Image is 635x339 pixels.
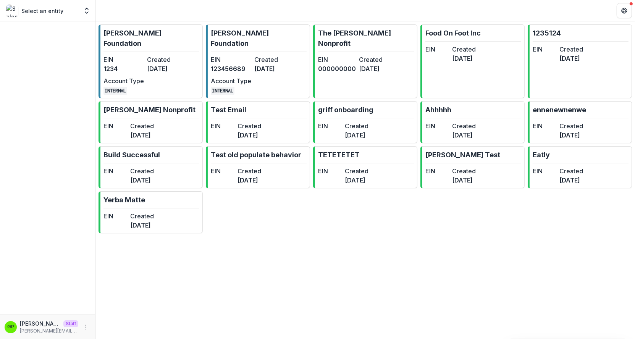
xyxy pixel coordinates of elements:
[425,166,449,176] dt: EIN
[81,323,90,332] button: More
[211,76,251,86] dt: Account Type
[345,121,368,131] dt: Created
[206,24,310,98] a: [PERSON_NAME] FoundationEIN123456689Created[DATE]Account TypeINTERNAL
[559,176,583,185] dd: [DATE]
[313,24,417,98] a: The [PERSON_NAME] NonprofitEIN000000000Created[DATE]
[103,55,144,64] dt: EIN
[452,54,476,63] dd: [DATE]
[206,101,310,143] a: Test EmailEINCreated[DATE]
[103,211,127,221] dt: EIN
[452,45,476,54] dt: Created
[420,101,525,143] a: AhhhhhEINCreated[DATE]
[20,320,60,328] p: [PERSON_NAME]
[103,105,196,115] p: [PERSON_NAME] Nonprofit
[103,121,127,131] dt: EIN
[452,166,476,176] dt: Created
[425,45,449,54] dt: EIN
[130,166,154,176] dt: Created
[238,176,261,185] dd: [DATE]
[103,195,145,205] p: Yerba Matte
[99,101,203,143] a: [PERSON_NAME] NonprofitEINCreated[DATE]
[254,64,295,73] dd: [DATE]
[420,24,525,98] a: Food On Foot IncEINCreated[DATE]
[559,166,583,176] dt: Created
[425,121,449,131] dt: EIN
[130,176,154,185] dd: [DATE]
[559,121,583,131] dt: Created
[528,24,632,98] a: 1235124EINCreated[DATE]
[318,55,356,64] dt: EIN
[103,166,127,176] dt: EIN
[425,28,481,38] p: Food On Foot Inc
[130,221,154,230] dd: [DATE]
[318,105,373,115] p: griff onboarding
[533,105,586,115] p: ennenewnenwe
[6,5,18,17] img: Select an entity
[103,28,199,48] p: [PERSON_NAME] Foundation
[318,166,342,176] dt: EIN
[318,121,342,131] dt: EIN
[147,64,187,73] dd: [DATE]
[206,146,310,188] a: Test old populate behaviorEINCreated[DATE]
[559,54,583,63] dd: [DATE]
[533,121,556,131] dt: EIN
[211,28,307,48] p: [PERSON_NAME] Foundation
[420,146,525,188] a: [PERSON_NAME] TestEINCreated[DATE]
[452,121,476,131] dt: Created
[130,211,154,221] dt: Created
[345,166,368,176] dt: Created
[63,320,78,327] p: Staff
[238,166,261,176] dt: Created
[345,131,368,140] dd: [DATE]
[20,328,78,334] p: [PERSON_NAME][EMAIL_ADDRESS][DOMAIN_NAME]
[211,166,234,176] dt: EIN
[211,121,234,131] dt: EIN
[211,105,246,115] p: Test Email
[99,146,203,188] a: Build SuccessfulEINCreated[DATE]
[81,3,92,18] button: Open entity switcher
[318,150,360,160] p: TETETETET
[559,45,583,54] dt: Created
[21,7,63,15] p: Select an entity
[211,55,251,64] dt: EIN
[559,131,583,140] dd: [DATE]
[533,150,550,160] p: Eatly
[99,24,203,98] a: [PERSON_NAME] FoundationEIN1234Created[DATE]Account TypeINTERNAL
[130,121,154,131] dt: Created
[452,176,476,185] dd: [DATE]
[345,176,368,185] dd: [DATE]
[533,166,556,176] dt: EIN
[103,87,127,95] code: INTERNAL
[359,55,397,64] dt: Created
[425,150,500,160] p: [PERSON_NAME] Test
[99,191,203,233] a: Yerba MatteEINCreated[DATE]
[103,64,144,73] dd: 1234
[318,28,414,48] p: The [PERSON_NAME] Nonprofit
[147,55,187,64] dt: Created
[359,64,397,73] dd: [DATE]
[238,121,261,131] dt: Created
[617,3,632,18] button: Get Help
[7,324,14,329] div: Griffin perry
[103,150,160,160] p: Build Successful
[211,64,251,73] dd: 123456689
[528,101,632,143] a: ennenewnenweEINCreated[DATE]
[130,131,154,140] dd: [DATE]
[211,87,234,95] code: INTERNAL
[452,131,476,140] dd: [DATE]
[254,55,295,64] dt: Created
[211,150,301,160] p: Test old populate behavior
[533,45,556,54] dt: EIN
[313,101,417,143] a: griff onboardingEINCreated[DATE]
[528,146,632,188] a: EatlyEINCreated[DATE]
[533,28,561,38] p: 1235124
[425,105,451,115] p: Ahhhhh
[238,131,261,140] dd: [DATE]
[313,146,417,188] a: TETETETETEINCreated[DATE]
[318,64,356,73] dd: 000000000
[103,76,144,86] dt: Account Type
